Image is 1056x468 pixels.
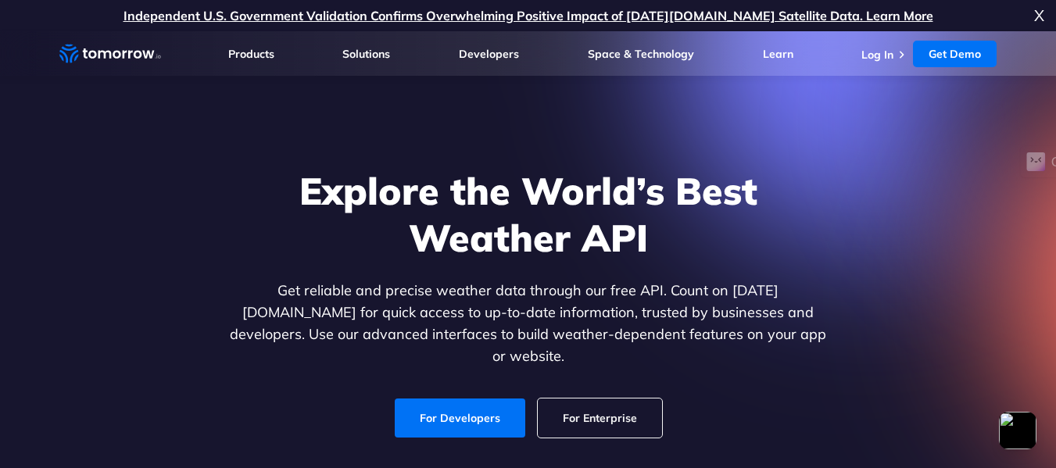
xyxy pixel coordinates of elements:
a: Log In [861,48,893,62]
a: Space & Technology [588,47,694,61]
a: Products [228,47,274,61]
a: Solutions [342,47,390,61]
a: Developers [459,47,519,61]
p: Get reliable and precise weather data through our free API. Count on [DATE][DOMAIN_NAME] for quic... [227,280,830,367]
a: Get Demo [913,41,997,67]
a: Independent U.S. Government Validation Confirms Overwhelming Positive Impact of [DATE][DOMAIN_NAM... [123,8,933,23]
a: For Developers [395,398,525,438]
a: Home link [59,42,161,66]
a: Learn [763,47,793,61]
h1: Explore the World’s Best Weather API [227,167,830,261]
a: For Enterprise [538,398,662,438]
